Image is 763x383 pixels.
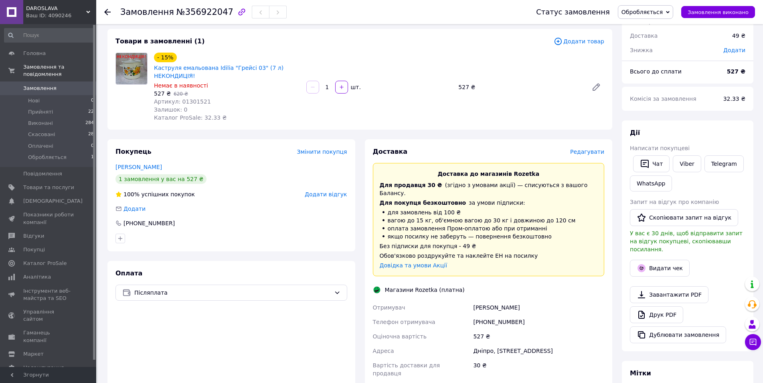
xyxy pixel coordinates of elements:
[23,350,44,358] span: Маркет
[115,37,205,45] span: Товари в замовленні (1)
[91,154,94,161] span: 1
[176,7,233,17] span: №356922047
[115,164,162,170] a: [PERSON_NAME]
[630,306,683,323] a: Друк PDF
[23,50,46,57] span: Головна
[305,191,347,198] span: Додати відгук
[104,8,111,16] div: Повернутися назад
[455,81,585,93] div: 527 ₴
[630,18,652,24] span: 1 товар
[28,143,53,150] span: Оплачені
[437,171,539,177] span: Доставка до магазинів Rozetka
[380,216,598,224] li: вагою до 15 кг, об'ємною вагою до 30 кг і довжиною до 120 см
[28,108,53,116] span: Прийняті
[134,288,331,297] span: Післяплата
[588,79,604,95] a: Редагувати
[23,170,62,177] span: Повідомлення
[23,232,44,240] span: Відгуки
[727,27,750,45] div: 49 ₴
[123,206,146,212] span: Додати
[380,181,598,197] div: (згідно з умовами акції) — списуються з вашого Балансу.
[23,184,74,191] span: Товари та послуги
[23,260,67,267] span: Каталог ProSale
[28,154,67,161] span: Обробляється
[380,262,447,269] a: Довідка та умови Акції
[630,209,738,226] button: Скопіювати запит на відгук
[115,269,142,277] span: Оплата
[297,149,347,155] span: Змінити покупця
[472,358,606,381] div: 30 ₴
[630,230,743,253] span: У вас є 30 днів, щоб відправити запит на відгук покупцеві, скопіювавши посилання.
[85,120,94,127] span: 284
[4,28,95,43] input: Пошук
[123,219,176,227] div: [PHONE_NUMBER]
[23,364,64,371] span: Налаштування
[88,108,94,116] span: 22
[373,348,394,354] span: Адреса
[373,304,405,311] span: Отримувач
[88,131,94,138] span: 28
[373,148,408,155] span: Доставка
[554,37,604,46] span: Додати товар
[630,129,640,136] span: Дії
[91,143,94,150] span: 0
[380,242,598,250] div: Без підписки для покупця - 49 ₴
[723,47,745,53] span: Додати
[373,362,440,377] span: Вартість доставки для продавця
[28,97,40,104] span: Нові
[745,334,761,350] button: Чат з покупцем
[26,12,96,19] div: Ваш ID: 4090246
[154,106,188,113] span: Залишок: 0
[28,120,53,127] span: Виконані
[472,300,606,315] div: [PERSON_NAME]
[630,260,690,277] button: Видати чек
[373,333,427,340] span: Оціночна вартість
[23,198,83,205] span: [DEMOGRAPHIC_DATA]
[123,191,140,198] span: 100%
[536,8,610,16] div: Статус замовлення
[630,47,653,53] span: Знижка
[630,68,682,75] span: Всього до сплати
[154,114,227,121] span: Каталог ProSale: 32.33 ₴
[673,155,701,172] a: Viber
[688,9,749,15] span: Замовлення виконано
[154,98,211,105] span: Артикул: 01301521
[380,182,442,188] span: Для продавця 30 ₴
[630,199,719,205] span: Запит на відгук про компанію
[630,175,672,191] a: WhatsApp
[116,53,147,84] img: Каструля емальована Idilia "Грейсі 03" (7 л) НЕКОНДИЦІЯ!
[630,286,708,303] a: Завантажити PDF
[154,82,208,89] span: Немає в наявності
[380,208,598,216] li: для замовлень від 100 ₴
[154,65,283,79] a: Каструля емальована Idilia "Грейсі 03" (7 л) НЕКОНДИЦІЯ!
[23,246,45,253] span: Покупці
[630,96,696,102] span: Комісія за замовлення
[120,7,174,17] span: Замовлення
[23,85,57,92] span: Замовлення
[380,252,598,260] div: Обов'язково роздрукуйте та наклейте ЕН на посилку
[115,174,206,184] div: 1 замовлення у вас на 527 ₴
[472,315,606,329] div: [PHONE_NUMBER]
[23,329,74,344] span: Гаманець компанії
[23,63,96,78] span: Замовлення та повідомлення
[681,6,755,18] button: Замовлення виконано
[115,148,152,155] span: Покупець
[23,308,74,323] span: Управління сайтом
[630,326,726,343] button: Дублювати замовлення
[621,9,663,15] span: Обробляється
[630,369,651,377] span: Мітки
[380,199,598,207] div: за умови підписки:
[174,91,188,97] span: 620 ₴
[23,273,51,281] span: Аналітика
[380,232,598,240] li: якщо посилку не заберуть — повернення безкоштовно
[630,33,658,39] span: Доставка
[154,53,177,62] div: - 15%
[91,97,94,104] span: 0
[472,329,606,344] div: 527 ₴
[630,145,690,151] span: Написати покупцеві
[373,319,435,325] span: Телефон отримувача
[704,155,744,172] a: Telegram
[23,287,74,302] span: Інструменти веб-майстра та SEO
[26,5,86,12] span: DAROSLAVA
[723,96,745,102] span: 32.33 ₴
